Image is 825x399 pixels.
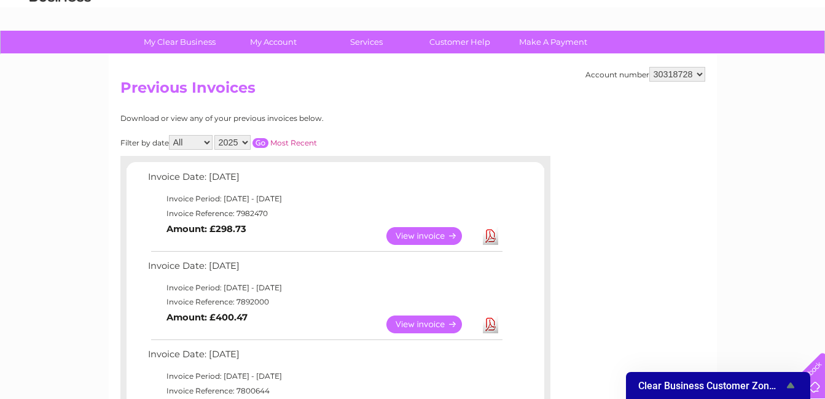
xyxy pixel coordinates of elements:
[784,52,813,61] a: Log out
[145,169,504,192] td: Invoice Date: [DATE]
[120,79,705,103] h2: Previous Invoices
[316,31,417,53] a: Services
[145,192,504,206] td: Invoice Period: [DATE] - [DATE]
[166,312,248,323] b: Amount: £400.47
[145,384,504,398] td: Invoice Reference: 7800644
[593,6,678,21] a: 0333 014 3131
[145,295,504,309] td: Invoice Reference: 7892000
[674,52,711,61] a: Telecoms
[120,135,443,150] div: Filter by date
[120,114,443,123] div: Download or view any of your previous invoices below.
[743,52,773,61] a: Contact
[145,206,504,221] td: Invoice Reference: 7982470
[609,52,632,61] a: Water
[483,316,498,333] a: Download
[145,346,504,369] td: Invoice Date: [DATE]
[718,52,736,61] a: Blog
[483,227,498,245] a: Download
[638,380,783,392] span: Clear Business Customer Zone Survey
[145,258,504,281] td: Invoice Date: [DATE]
[409,31,510,53] a: Customer Help
[166,223,246,234] b: Amount: £298.73
[222,31,324,53] a: My Account
[123,7,703,60] div: Clear Business is a trading name of Verastar Limited (registered in [GEOGRAPHIC_DATA] No. 3667643...
[639,52,667,61] a: Energy
[386,316,477,333] a: View
[270,138,317,147] a: Most Recent
[29,32,92,69] img: logo.png
[145,369,504,384] td: Invoice Period: [DATE] - [DATE]
[386,227,477,245] a: View
[585,67,705,82] div: Account number
[638,378,798,393] button: Show survey - Clear Business Customer Zone Survey
[129,31,230,53] a: My Clear Business
[145,281,504,295] td: Invoice Period: [DATE] - [DATE]
[502,31,604,53] a: Make A Payment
